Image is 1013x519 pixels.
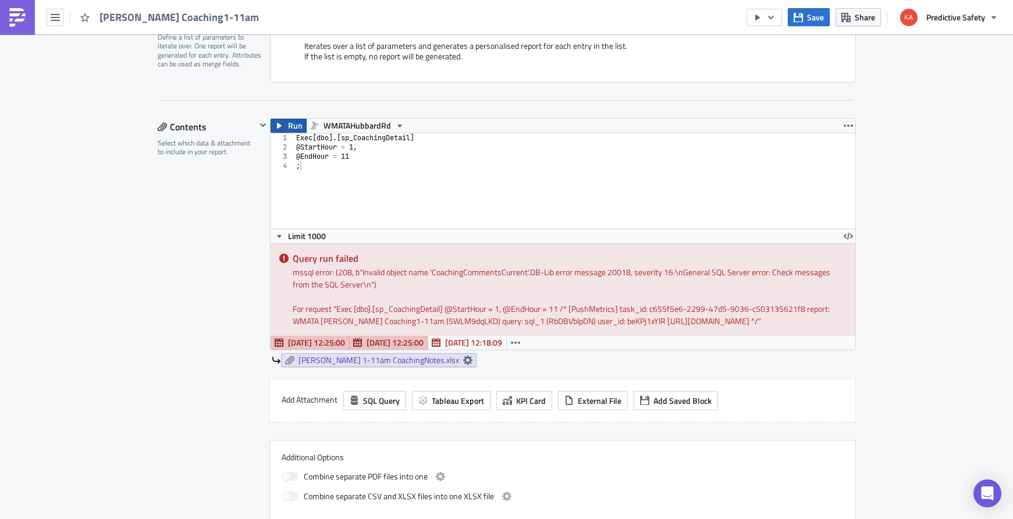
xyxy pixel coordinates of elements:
button: Predictive Safety [893,5,1004,30]
div: 3 [271,152,294,161]
span: Tableau Export [432,394,484,407]
button: [DATE] 12:25:00 [271,336,350,350]
div: mssql error: (208, b"Invalid object name 'CoachingCommentsCurrent'.DB-Lib error message 20018, se... [293,266,847,290]
span: Combine separate PDF files into one [304,470,428,484]
span: Predictive Safety [926,11,985,23]
span: [DATE] 12:18:09 [445,336,502,349]
button: Save [788,8,830,26]
div: For request " Exec [dbo].[sp_CoachingDetail] @StartHour = 1, @EndHour = 11 /* [PushMetrics] task_... [293,303,847,327]
div: Contents [158,118,256,136]
span: KPI Card [516,394,546,407]
span: Combine separate CSV and XLSX files into one XLSX file [304,489,494,503]
div: Open Intercom Messenger [973,479,1001,507]
img: Avatar [899,8,919,27]
label: Add Attachment [282,391,337,408]
label: Additional Options [282,452,844,463]
span: Save [807,11,824,23]
button: [DATE] 12:18:09 [428,336,507,350]
button: External File [558,391,628,410]
div: 2 [271,143,294,152]
span: SQL Query [363,394,400,407]
div: Iterates over a list of parameters and generates a personalised report for each entry in the list... [282,41,844,70]
div: Define a list of parameters to iterate over. One report will be generated for each entry. Attribu... [158,33,262,69]
img: PushMetrics [8,8,27,27]
div: Select which data & attachment to include in your report. [158,138,256,157]
button: Share [836,8,881,26]
body: Rich Text Area. Press ALT-0 for help. [5,5,556,14]
button: [DATE] 12:25:00 [349,336,428,350]
span: [PERSON_NAME] 1-11am CoachingNotes.xlsx [298,355,459,365]
button: Limit 1000 [271,229,330,243]
button: Hide content [256,118,270,132]
span: [PERSON_NAME] Coaching1-11am [99,10,260,24]
button: SQL Query [343,391,406,410]
div: 4 [271,161,294,170]
button: KPI Card [496,391,552,410]
span: Add Saved Block [653,394,712,407]
span: [DATE] 12:25:00 [288,336,345,349]
button: Add Saved Block [634,391,718,410]
button: WMATAHubbardRd [306,119,408,133]
div: 1 [271,133,294,143]
span: Share [855,11,875,23]
span: Run [288,119,303,133]
span: Limit 1000 [288,230,326,242]
span: WMATAHubbardRd [324,119,391,133]
button: Tableau Export [412,391,490,410]
span: [DATE] 12:25:00 [367,336,424,349]
button: Run [271,119,307,133]
a: [PERSON_NAME] 1-11am CoachingNotes.xlsx [281,353,477,367]
span: External File [578,394,621,407]
h5: Query run failed [293,254,847,263]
